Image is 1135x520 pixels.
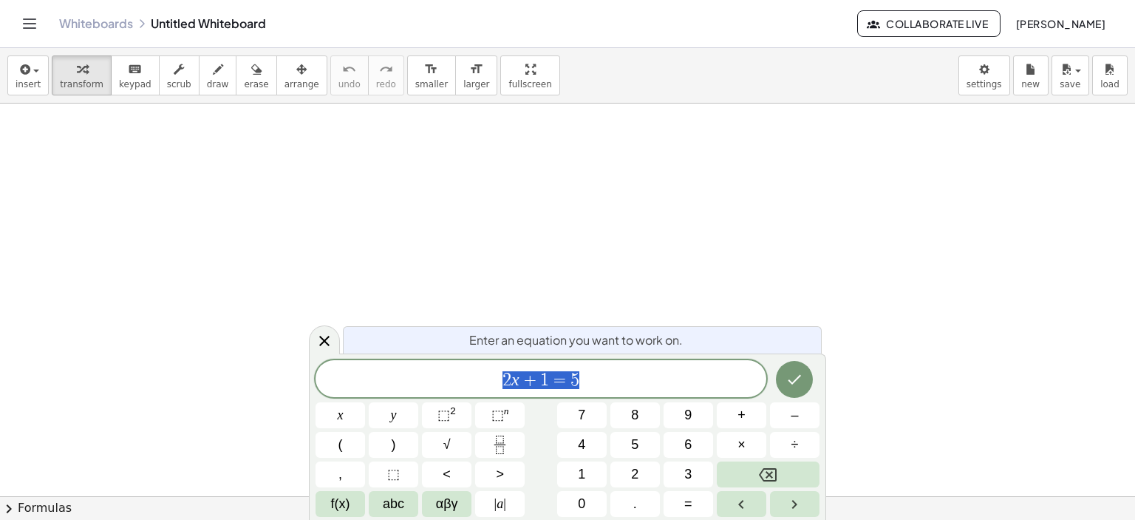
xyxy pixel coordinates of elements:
[519,371,541,389] span: +
[119,79,151,90] span: keypad
[502,371,511,389] span: 2
[338,79,361,90] span: undo
[631,465,638,484] span: 2
[369,491,418,517] button: Alphabet
[664,402,713,428] button: 9
[392,435,396,455] span: )
[770,402,819,428] button: Minus
[717,462,819,487] button: Backspace
[316,432,365,458] button: (
[791,435,799,455] span: ÷
[369,432,418,458] button: )
[475,432,525,458] button: Fraction
[511,370,519,389] var: x
[664,462,713,487] button: 3
[379,61,393,78] i: redo
[549,371,570,389] span: =
[570,371,579,389] span: 5
[207,79,229,90] span: draw
[496,465,504,484] span: >
[236,55,276,95] button: erase
[1021,79,1040,90] span: new
[631,435,638,455] span: 5
[276,55,327,95] button: arrange
[450,405,456,416] sup: 2
[330,55,369,95] button: undoundo
[717,432,766,458] button: Times
[770,491,819,517] button: Right arrow
[557,432,607,458] button: 4
[504,405,509,416] sup: n
[717,491,766,517] button: Left arrow
[18,12,41,36] button: Toggle navigation
[737,405,746,425] span: +
[59,16,133,31] a: Whiteboards
[331,494,350,514] span: f(x)
[610,491,660,517] button: .
[342,61,356,78] i: undo
[1003,10,1117,37] button: [PERSON_NAME]
[60,79,103,90] span: transform
[369,402,418,428] button: y
[316,462,365,487] button: ,
[422,462,471,487] button: Less than
[475,402,525,428] button: Superscript
[475,491,525,517] button: Absolute value
[463,79,489,90] span: larger
[631,405,638,425] span: 8
[422,432,471,458] button: Square root
[540,371,549,389] span: 1
[578,494,585,514] span: 0
[857,10,1001,37] button: Collaborate Live
[469,61,483,78] i: format_size
[494,496,497,511] span: |
[633,494,637,514] span: .
[967,79,1002,90] span: settings
[415,79,448,90] span: smaller
[958,55,1010,95] button: settings
[1013,55,1049,95] button: new
[717,402,766,428] button: Plus
[494,494,506,514] span: a
[557,402,607,428] button: 7
[199,55,237,95] button: draw
[422,402,471,428] button: Squared
[684,465,692,484] span: 3
[369,462,418,487] button: Placeholder
[870,17,988,30] span: Collaborate Live
[475,462,525,487] button: Greater than
[407,55,456,95] button: format_sizesmaller
[167,79,191,90] span: scrub
[684,405,692,425] span: 9
[111,55,160,95] button: keyboardkeypad
[491,408,504,422] span: ⬚
[578,435,585,455] span: 4
[1052,55,1089,95] button: save
[610,462,660,487] button: 2
[1015,17,1105,30] span: [PERSON_NAME]
[455,55,497,95] button: format_sizelarger
[737,435,746,455] span: ×
[128,61,142,78] i: keyboard
[368,55,404,95] button: redoredo
[1100,79,1119,90] span: load
[578,465,585,484] span: 1
[376,79,396,90] span: redo
[16,79,41,90] span: insert
[776,361,813,398] button: Done
[443,465,451,484] span: <
[383,494,404,514] span: abc
[316,402,365,428] button: x
[684,435,692,455] span: 6
[664,491,713,517] button: Equals
[52,55,112,95] button: transform
[159,55,200,95] button: scrub
[443,435,451,455] span: √
[338,435,343,455] span: (
[770,432,819,458] button: Divide
[244,79,268,90] span: erase
[284,79,319,90] span: arrange
[424,61,438,78] i: format_size
[610,432,660,458] button: 5
[557,462,607,487] button: 1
